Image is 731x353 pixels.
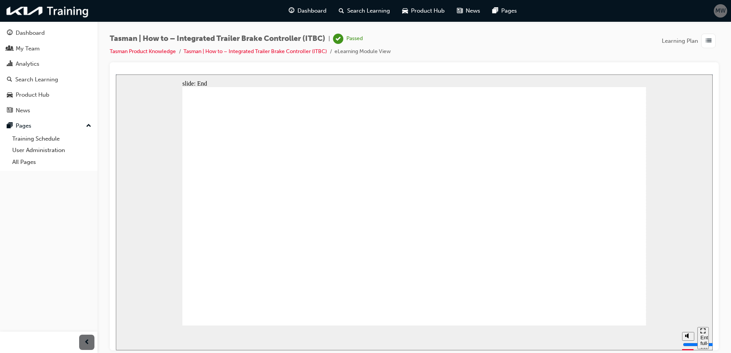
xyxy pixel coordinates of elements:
a: pages-iconPages [486,3,523,19]
div: Product Hub [16,91,49,99]
a: car-iconProduct Hub [396,3,451,19]
button: MW [714,4,727,18]
nav: slide navigation [582,251,593,276]
a: guage-iconDashboard [283,3,333,19]
span: pages-icon [492,6,498,16]
span: search-icon [7,76,12,83]
div: Pages [16,121,31,130]
span: list-icon [706,36,712,46]
a: Training Schedule [9,133,94,145]
span: news-icon [457,6,463,16]
div: misc controls [562,251,578,276]
input: volume [567,267,616,273]
button: Learning Plan [662,34,719,48]
span: guage-icon [7,30,13,37]
span: | [328,34,330,43]
div: Analytics [16,60,39,68]
a: Product Hub [3,88,94,102]
span: Search Learning [347,6,390,15]
a: Analytics [3,57,94,71]
span: News [466,6,480,15]
a: search-iconSearch Learning [333,3,396,19]
span: Product Hub [411,6,445,15]
span: prev-icon [84,338,90,347]
button: Mute (Ctrl+Alt+M) [566,257,578,266]
span: MW [715,6,726,15]
span: car-icon [7,92,13,99]
span: search-icon [339,6,344,16]
span: Dashboard [297,6,327,15]
span: pages-icon [7,123,13,130]
button: Pages [3,119,94,133]
span: news-icon [7,107,13,114]
a: Search Learning [3,73,94,87]
div: Passed [346,35,363,42]
span: chart-icon [7,61,13,68]
a: news-iconNews [451,3,486,19]
button: Enter full-screen mode [582,253,593,275]
div: My Team [16,44,40,53]
div: Search Learning [15,75,58,84]
img: kia-training [4,3,92,19]
a: Dashboard [3,26,94,40]
a: My Team [3,42,94,56]
a: All Pages [9,156,94,168]
span: Learning Plan [662,37,698,45]
a: Tasman | How to – Integrated Trailer Brake Controller (ITBC) [184,48,327,55]
span: learningRecordVerb_PASS-icon [333,34,343,44]
div: Enter full-screen mode [585,260,590,283]
span: car-icon [402,6,408,16]
a: News [3,104,94,118]
span: guage-icon [289,6,294,16]
a: User Administration [9,144,94,156]
div: News [16,106,30,115]
a: Tasman Product Knowledge [110,48,176,55]
span: up-icon [86,121,91,131]
span: Tasman | How to – Integrated Trailer Brake Controller (ITBC) [110,34,325,43]
span: people-icon [7,45,13,52]
button: DashboardMy TeamAnalyticsSearch LearningProduct HubNews [3,24,94,119]
span: Pages [501,6,517,15]
li: eLearning Module View [335,47,391,56]
div: Dashboard [16,29,45,37]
